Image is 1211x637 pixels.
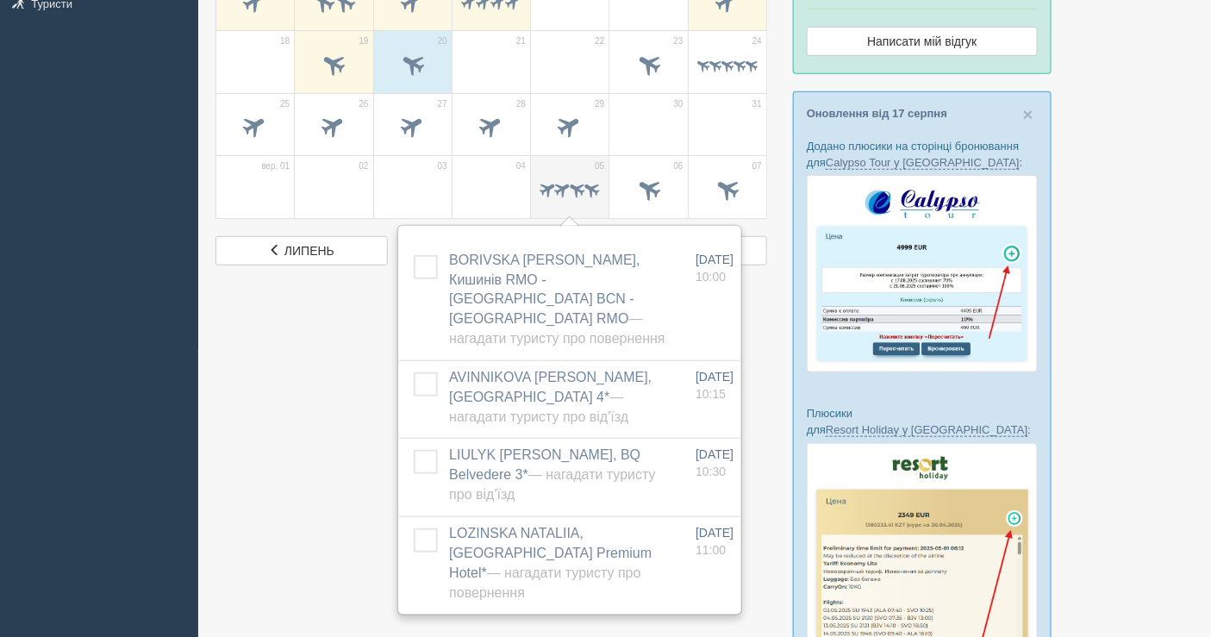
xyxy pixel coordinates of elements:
[449,390,628,424] span: — Нагадати туристу про від'їзд
[752,160,762,172] span: 07
[449,253,665,346] a: BORIVSKA [PERSON_NAME], Кишинів RMO - [GEOGRAPHIC_DATA] BCN - [GEOGRAPHIC_DATA] RMO— Нагадати тур...
[1023,105,1033,123] button: Close
[215,236,388,265] a: липень
[696,370,733,384] span: [DATE]
[826,156,1020,170] a: Calypso Tour у [GEOGRAPHIC_DATA]
[280,98,290,110] span: 25
[516,98,526,110] span: 28
[752,98,762,110] span: 31
[280,35,290,47] span: 18
[449,565,640,600] span: — Нагадати туристу про повернення
[674,160,684,172] span: 06
[807,138,1038,171] p: Додано плюсики на сторінці бронювання для :
[696,253,733,266] span: [DATE]
[696,446,733,480] a: [DATE] 10:30
[696,524,733,559] a: [DATE] 11:00
[696,465,726,478] span: 10:30
[359,98,368,110] span: 26
[595,160,604,172] span: 05
[516,35,526,47] span: 21
[449,370,652,424] a: AVINNIKOVA [PERSON_NAME], [GEOGRAPHIC_DATA] 4*— Нагадати туристу про від'їзд
[359,35,368,47] span: 19
[696,387,726,401] span: 10:15
[674,35,684,47] span: 23
[449,253,665,346] span: BORIVSKA [PERSON_NAME], Кишинів RMO - [GEOGRAPHIC_DATA] BCN - [GEOGRAPHIC_DATA] RMO
[284,244,334,258] span: липень
[696,368,733,403] a: [DATE] 10:15
[359,160,368,172] span: 02
[674,98,684,110] span: 30
[807,27,1038,56] a: Написати мій відгук
[438,160,447,172] span: 03
[696,447,733,461] span: [DATE]
[752,35,762,47] span: 24
[595,35,604,47] span: 22
[807,405,1038,438] p: Плюсики для :
[438,35,447,47] span: 20
[696,270,726,284] span: 10:00
[595,98,604,110] span: 29
[449,526,652,600] span: LOZINSKA NATALIIA, [GEOGRAPHIC_DATA] Premium Hotel*
[438,98,447,110] span: 27
[696,543,726,557] span: 11:00
[696,526,733,540] span: [DATE]
[1023,104,1033,124] span: ×
[449,526,652,600] a: LOZINSKA NATALIIA, [GEOGRAPHIC_DATA] Premium Hotel*— Нагадати туристу про повернення
[261,160,290,172] span: вер. 01
[807,175,1038,372] img: calypso-tour-proposal-crm-for-travel-agency.jpg
[696,251,733,285] a: [DATE] 10:00
[449,370,652,424] span: AVINNIKOVA [PERSON_NAME], [GEOGRAPHIC_DATA] 4*
[807,107,947,120] a: Оновлення від 17 серпня
[826,423,1027,437] a: Resort Holiday у [GEOGRAPHIC_DATA]
[516,160,526,172] span: 04
[449,467,655,502] span: — Нагадати туристу про від'їзд
[449,447,655,502] span: LIULYK [PERSON_NAME], BQ Belvedere 3*
[449,447,655,502] a: LIULYK [PERSON_NAME], BQ Belvedere 3*— Нагадати туристу про від'їзд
